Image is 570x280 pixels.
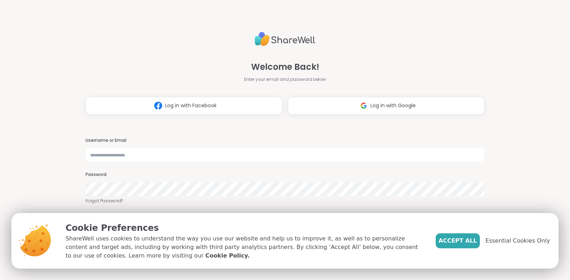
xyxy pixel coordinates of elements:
[357,99,370,112] img: ShareWell Logomark
[251,61,319,73] span: Welcome Back!
[436,233,480,248] button: Accept All
[85,198,484,204] a: Forgot Password?
[85,138,484,144] h3: Username or Email
[66,234,424,260] p: ShareWell uses cookies to understand the way you use our website and help us to improve it, as we...
[66,222,424,234] p: Cookie Preferences
[244,76,326,83] span: Enter your email and password below
[439,237,477,245] span: Accept All
[486,237,550,245] span: Essential Cookies Only
[206,252,250,260] a: Cookie Policy.
[288,97,484,115] button: Log in with Google
[255,29,315,49] img: ShareWell Logo
[151,99,165,112] img: ShareWell Logomark
[85,172,484,178] h3: Password
[85,97,282,115] button: Log in with Facebook
[370,102,416,109] span: Log in with Google
[165,102,217,109] span: Log in with Facebook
